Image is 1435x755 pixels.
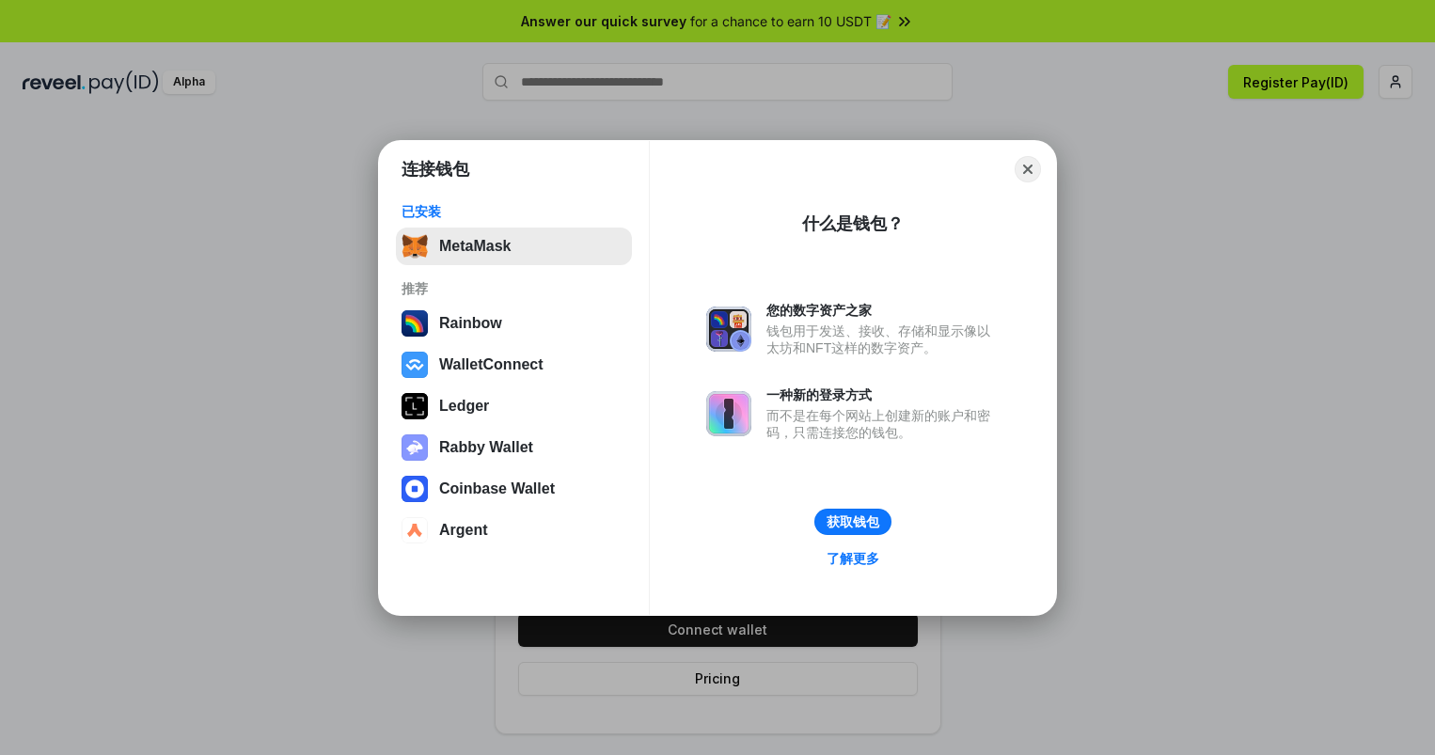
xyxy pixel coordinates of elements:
button: MetaMask [396,228,632,265]
div: 钱包用于发送、接收、存储和显示像以太坊和NFT这样的数字资产。 [766,322,1000,356]
div: 已安装 [402,203,626,220]
img: svg+xml,%3Csvg%20width%3D%2228%22%20height%3D%2228%22%20viewBox%3D%220%200%2028%2028%22%20fill%3D... [402,352,428,378]
div: 推荐 [402,280,626,297]
button: Argent [396,511,632,549]
button: Rainbow [396,305,632,342]
div: Ledger [439,398,489,415]
img: svg+xml,%3Csvg%20width%3D%2228%22%20height%3D%2228%22%20viewBox%3D%220%200%2028%2028%22%20fill%3D... [402,517,428,543]
div: Rainbow [439,315,502,332]
div: Rabby Wallet [439,439,533,456]
button: WalletConnect [396,346,632,384]
img: svg+xml,%3Csvg%20xmlns%3D%22http%3A%2F%2Fwww.w3.org%2F2000%2Fsvg%22%20fill%3D%22none%22%20viewBox... [706,307,751,352]
div: 获取钱包 [827,513,879,530]
div: 您的数字资产之家 [766,302,1000,319]
button: Ledger [396,387,632,425]
div: 一种新的登录方式 [766,386,1000,403]
div: Argent [439,522,488,539]
div: Coinbase Wallet [439,480,555,497]
img: svg+xml,%3Csvg%20fill%3D%22none%22%20height%3D%2233%22%20viewBox%3D%220%200%2035%2033%22%20width%... [402,233,428,260]
img: svg+xml,%3Csvg%20width%3D%22120%22%20height%3D%22120%22%20viewBox%3D%220%200%20120%20120%22%20fil... [402,310,428,337]
h1: 连接钱包 [402,158,469,181]
button: Coinbase Wallet [396,470,632,508]
button: Close [1015,156,1041,182]
a: 了解更多 [815,546,891,571]
img: svg+xml,%3Csvg%20width%3D%2228%22%20height%3D%2228%22%20viewBox%3D%220%200%2028%2028%22%20fill%3D... [402,476,428,502]
div: 而不是在每个网站上创建新的账户和密码，只需连接您的钱包。 [766,407,1000,441]
img: svg+xml,%3Csvg%20xmlns%3D%22http%3A%2F%2Fwww.w3.org%2F2000%2Fsvg%22%20fill%3D%22none%22%20viewBox... [706,391,751,436]
button: Rabby Wallet [396,429,632,466]
img: svg+xml,%3Csvg%20xmlns%3D%22http%3A%2F%2Fwww.w3.org%2F2000%2Fsvg%22%20fill%3D%22none%22%20viewBox... [402,434,428,461]
div: MetaMask [439,238,511,255]
div: 什么是钱包？ [802,212,904,235]
div: WalletConnect [439,356,544,373]
div: 了解更多 [827,550,879,567]
button: 获取钱包 [814,509,891,535]
img: svg+xml,%3Csvg%20xmlns%3D%22http%3A%2F%2Fwww.w3.org%2F2000%2Fsvg%22%20width%3D%2228%22%20height%3... [402,393,428,419]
